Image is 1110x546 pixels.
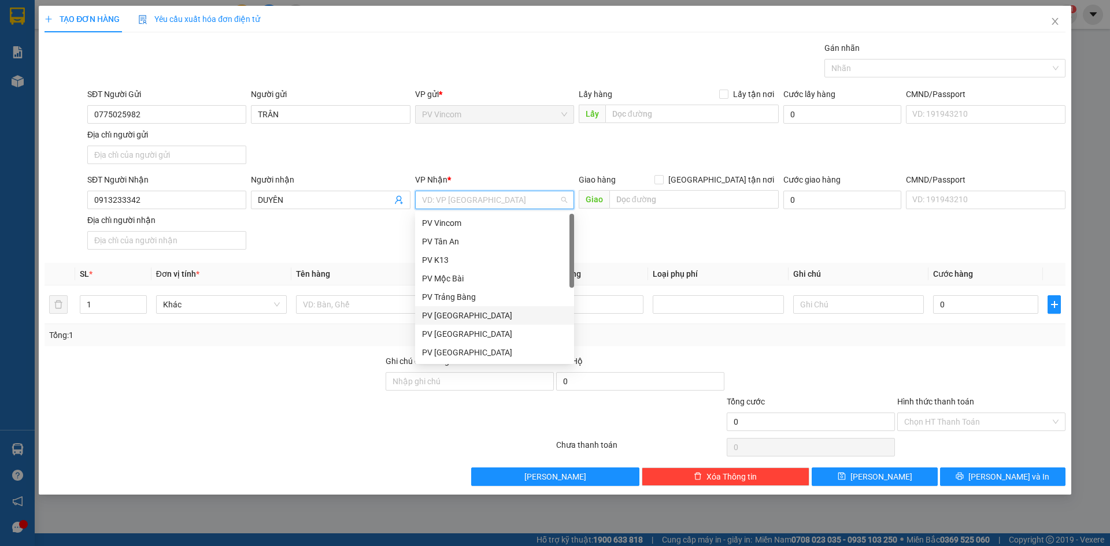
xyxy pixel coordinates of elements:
div: PV Tân An [422,235,567,248]
div: CMND/Passport [906,88,1065,101]
b: GỬI : PV Vincom [14,84,132,103]
span: delete [694,472,702,481]
input: Ghi Chú [793,295,924,314]
img: icon [138,15,147,24]
img: logo.jpg [14,14,72,72]
span: save [838,472,846,481]
div: Người gửi [251,88,410,101]
span: SL [80,269,89,278]
span: Giao [579,190,609,209]
div: Người nhận [251,173,410,186]
span: VP Nhận [415,175,447,184]
div: PV Tân An [415,232,574,251]
th: Ghi chú [789,263,928,285]
span: Cước hàng [933,269,973,278]
span: user-add [394,195,404,205]
input: Địa chỉ của người nhận [87,231,246,250]
div: PV Vincom [415,214,574,232]
div: PV K13 [415,251,574,269]
label: Hình thức thanh toán [897,397,974,406]
button: [PERSON_NAME] [471,467,639,486]
div: CMND/Passport [906,173,1065,186]
input: Cước giao hàng [783,191,901,209]
div: VP gửi [415,88,574,101]
div: Chưa thanh toán [555,439,726,459]
span: Lấy hàng [579,90,612,99]
input: Cước lấy hàng [783,105,901,124]
span: printer [956,472,964,481]
span: plus [1048,300,1060,309]
li: Hotline: 1900 8153 [108,43,483,57]
div: SĐT Người Gửi [87,88,246,101]
span: TẠO ĐƠN HÀNG [45,14,120,24]
span: Xóa Thông tin [706,470,757,483]
label: Ghi chú đơn hàng [386,356,449,366]
span: Giao hàng [579,175,616,184]
input: Ghi chú đơn hàng [386,372,554,391]
button: deleteXóa Thông tin [642,467,810,486]
div: Tổng: 1 [49,329,428,341]
li: [STREET_ADDRESS][PERSON_NAME]. [GEOGRAPHIC_DATA], Tỉnh [GEOGRAPHIC_DATA] [108,28,483,43]
span: [PERSON_NAME] [524,470,586,483]
span: Yêu cầu xuất hóa đơn điện tử [138,14,260,24]
div: SĐT Người Nhận [87,173,246,186]
button: Close [1039,6,1071,38]
label: Gán nhãn [824,43,860,53]
th: Loại phụ phí [648,263,788,285]
span: [GEOGRAPHIC_DATA] tận nơi [664,173,779,186]
span: Tổng cước [727,397,765,406]
div: PV [GEOGRAPHIC_DATA] [422,328,567,340]
input: Dọc đường [605,105,779,123]
div: PV Vincom [422,217,567,229]
input: 0 [538,295,643,314]
input: Dọc đường [609,190,779,209]
input: VD: Bàn, Ghế [296,295,427,314]
input: Địa chỉ của người gửi [87,146,246,164]
span: close [1050,17,1060,26]
div: PV Trảng Bàng [415,288,574,306]
span: Đơn vị tính [156,269,199,278]
div: PV [GEOGRAPHIC_DATA] [422,346,567,359]
div: Địa chỉ người nhận [87,214,246,226]
button: printer[PERSON_NAME] và In [940,467,1065,486]
span: plus [45,15,53,23]
span: [PERSON_NAME] và In [968,470,1049,483]
span: Thu Hộ [556,356,583,366]
div: PV [GEOGRAPHIC_DATA] [422,309,567,322]
span: [PERSON_NAME] [850,470,912,483]
div: PV Hòa Thành [415,306,574,325]
button: delete [49,295,68,314]
span: Tên hàng [296,269,330,278]
div: Địa chỉ người gửi [87,128,246,141]
div: PV Phước Đông [415,325,574,343]
button: plus [1048,295,1060,314]
div: PV Mộc Bài [422,272,567,285]
label: Cước lấy hàng [783,90,835,99]
button: save[PERSON_NAME] [812,467,937,486]
div: PV K13 [422,254,567,266]
span: Lấy tận nơi [728,88,779,101]
div: PV Trảng Bàng [422,291,567,303]
span: Lấy [579,105,605,123]
div: PV Mộc Bài [415,269,574,288]
span: PV Vincom [422,106,567,123]
span: Khác [163,296,280,313]
div: PV Tây Ninh [415,343,574,362]
label: Cước giao hàng [783,175,841,184]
